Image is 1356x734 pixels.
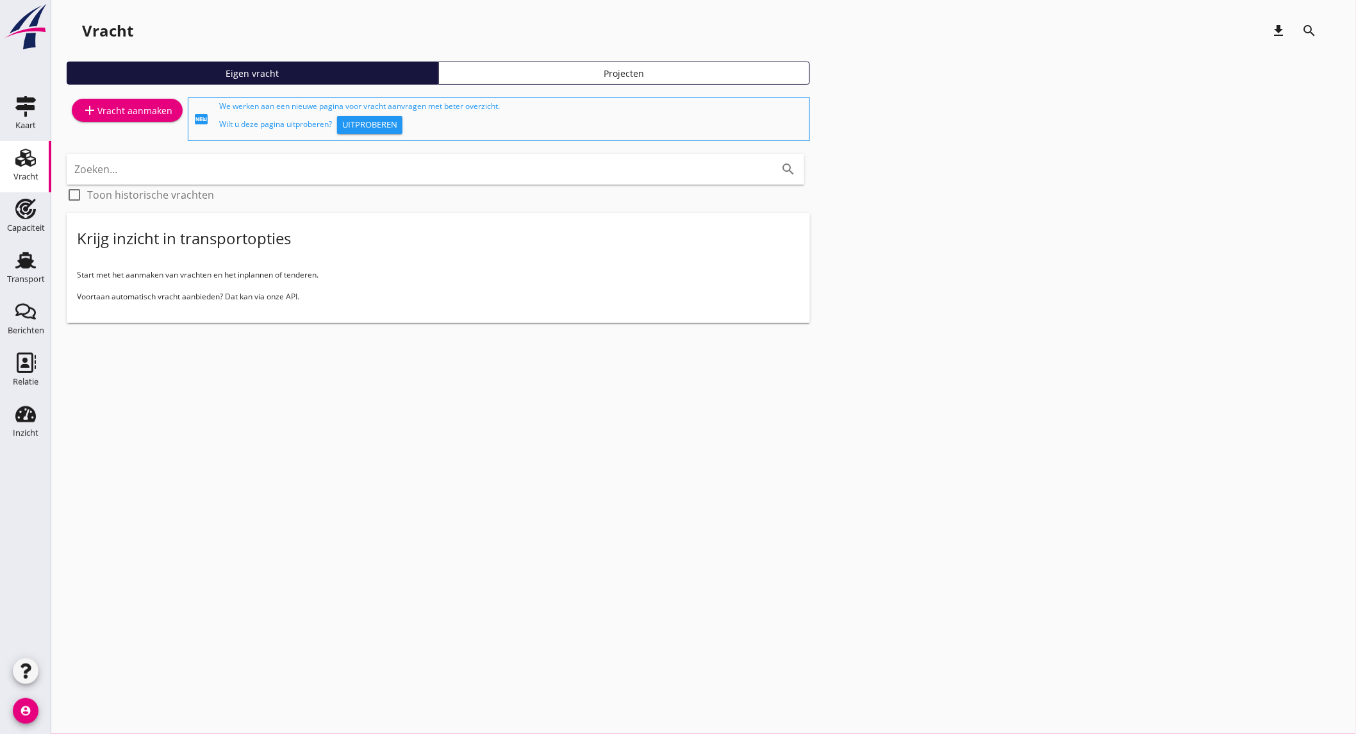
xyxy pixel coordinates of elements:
div: Uitproberen [342,119,397,131]
i: search [781,162,797,177]
div: Relatie [13,378,38,386]
i: download [1271,23,1287,38]
div: Vracht [82,21,133,41]
div: Vracht aanmaken [82,103,172,118]
div: We werken aan een nieuwe pagina voor vracht aanvragen met beter overzicht. Wilt u deze pagina uit... [219,101,804,138]
div: Kaart [15,121,36,129]
div: Berichten [8,326,44,335]
div: Vracht [13,172,38,181]
i: account_circle [13,698,38,724]
i: add [82,103,97,118]
i: search [1302,23,1318,38]
input: Zoeken... [74,159,761,179]
div: Capaciteit [7,224,45,232]
img: logo-small.a267ee39.svg [3,3,49,51]
div: Inzicht [13,429,38,437]
div: Eigen vracht [72,67,433,80]
div: Transport [7,275,45,283]
button: Uitproberen [337,116,402,134]
div: Krijg inzicht in transportopties [77,228,291,249]
i: fiber_new [194,112,209,127]
div: Projecten [444,67,804,80]
p: Start met het aanmaken van vrachten en het inplannen of tenderen. [77,269,800,281]
p: Voortaan automatisch vracht aanbieden? Dat kan via onze API. [77,291,800,303]
a: Vracht aanmaken [72,99,183,122]
label: Toon historische vrachten [87,188,214,201]
a: Eigen vracht [67,62,438,85]
a: Projecten [438,62,810,85]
